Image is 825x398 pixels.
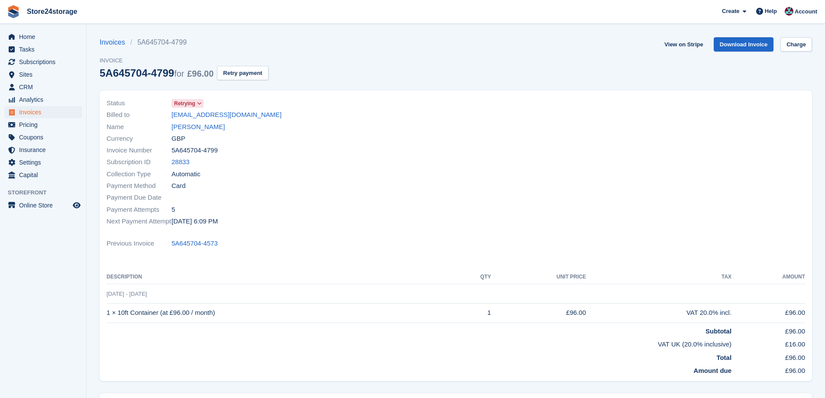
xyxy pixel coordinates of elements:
a: menu [4,31,82,43]
span: Tasks [19,43,71,55]
span: Name [107,122,171,132]
span: Billed to [107,110,171,120]
span: Previous Invoice [107,239,171,249]
strong: Amount due [694,367,732,374]
a: menu [4,156,82,168]
span: Online Store [19,199,71,211]
a: menu [4,43,82,55]
nav: breadcrumbs [100,37,269,48]
span: Invoices [19,106,71,118]
span: Capital [19,169,71,181]
span: Payment Method [107,181,171,191]
th: Description [107,270,456,284]
span: Storefront [8,188,86,197]
span: 5A645704-4799 [171,146,218,155]
a: menu [4,106,82,118]
td: VAT UK (20.0% inclusive) [107,336,731,349]
span: Collection Type [107,169,171,179]
a: menu [4,68,82,81]
a: menu [4,56,82,68]
span: £96.00 [187,69,214,78]
th: Amount [731,270,805,284]
td: £96.00 [491,303,586,323]
a: Download Invoice [714,37,774,52]
a: menu [4,169,82,181]
img: stora-icon-8386f47178a22dfd0bd8f6a31ec36ba5ce8667c1dd55bd0f319d3a0aa187defe.svg [7,5,20,18]
span: CRM [19,81,71,93]
span: Sites [19,68,71,81]
span: Currency [107,134,171,144]
span: Automatic [171,169,201,179]
td: £96.00 [731,323,805,336]
a: Store24storage [23,4,81,19]
a: Invoices [100,37,130,48]
a: menu [4,144,82,156]
a: Charge [780,37,812,52]
div: 5A645704-4799 [100,67,214,79]
td: 1 [456,303,491,323]
span: Subscription ID [107,157,171,167]
span: Payment Due Date [107,193,171,203]
span: Card [171,181,186,191]
span: Account [795,7,817,16]
th: Tax [586,270,731,284]
span: Status [107,98,171,108]
span: Pricing [19,119,71,131]
td: £16.00 [731,336,805,349]
strong: Subtotal [705,327,731,335]
td: 1 × 10ft Container (at £96.00 / month) [107,303,456,323]
img: George [785,7,793,16]
span: [DATE] - [DATE] [107,291,147,297]
strong: Total [716,354,731,361]
td: £96.00 [731,362,805,376]
td: £96.00 [731,303,805,323]
span: Help [765,7,777,16]
td: £96.00 [731,349,805,363]
span: Payment Attempts [107,205,171,215]
a: menu [4,81,82,93]
a: [EMAIL_ADDRESS][DOMAIN_NAME] [171,110,281,120]
th: Unit Price [491,270,586,284]
a: Retrying [171,98,204,108]
a: menu [4,131,82,143]
span: Coupons [19,131,71,143]
time: 2025-08-28 17:09:03 UTC [171,217,218,227]
span: Retrying [174,100,195,107]
a: Preview store [71,200,82,210]
th: QTY [456,270,491,284]
span: GBP [171,134,185,144]
a: 28833 [171,157,190,167]
a: menu [4,119,82,131]
div: VAT 20.0% incl. [586,308,731,318]
span: Invoice [100,56,269,65]
span: Settings [19,156,71,168]
span: Subscriptions [19,56,71,68]
a: menu [4,94,82,106]
a: menu [4,199,82,211]
span: Home [19,31,71,43]
span: Insurance [19,144,71,156]
a: 5A645704-4573 [171,239,218,249]
span: Next Payment Attempt [107,217,171,227]
span: for [174,69,184,78]
span: 5 [171,205,175,215]
a: View on Stripe [661,37,706,52]
span: Analytics [19,94,71,106]
button: Retry payment [217,66,268,80]
span: Invoice Number [107,146,171,155]
span: Create [722,7,739,16]
a: [PERSON_NAME] [171,122,225,132]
